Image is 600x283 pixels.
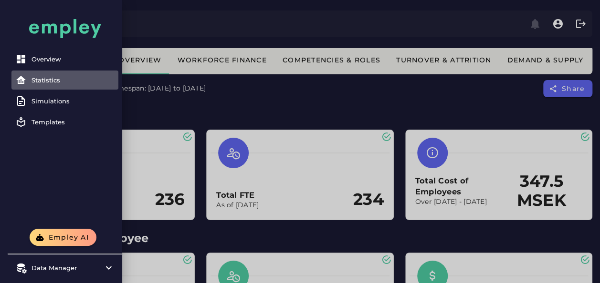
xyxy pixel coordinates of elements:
[32,118,115,126] div: Templates
[32,264,98,272] div: Data Manager
[30,229,96,246] button: Empley AI
[11,112,118,131] a: Templates
[48,233,89,242] span: Empley AI
[32,76,115,84] div: Statistics
[32,55,115,63] div: Overview
[11,91,118,111] a: Simulations
[11,50,118,69] a: Overview
[32,97,115,105] div: Simulations
[11,71,118,90] a: Statistics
